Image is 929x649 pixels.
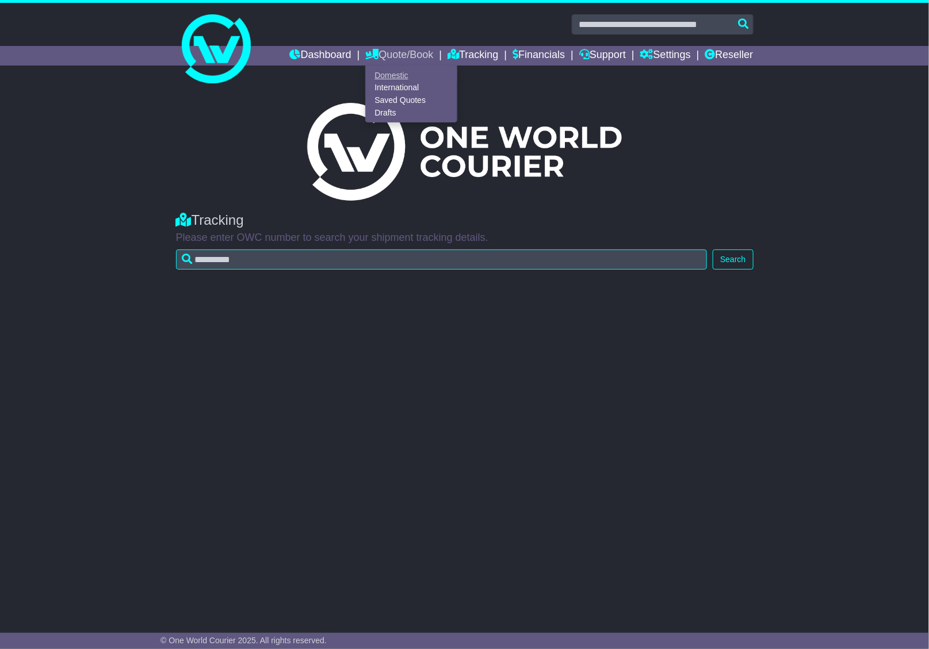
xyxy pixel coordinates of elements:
[160,636,327,645] span: © One World Courier 2025. All rights reserved.
[365,46,433,66] a: Quote/Book
[290,46,351,66] a: Dashboard
[705,46,753,66] a: Reseller
[713,249,753,270] button: Search
[365,66,457,122] div: Quote/Book
[176,232,754,244] p: Please enter OWC number to search your shipment tracking details.
[366,94,457,107] a: Saved Quotes
[366,106,457,119] a: Drafts
[579,46,626,66] a: Support
[366,82,457,94] a: International
[366,69,457,82] a: Domestic
[307,103,621,201] img: Light
[176,212,754,229] div: Tracking
[640,46,691,66] a: Settings
[448,46,498,66] a: Tracking
[513,46,565,66] a: Financials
